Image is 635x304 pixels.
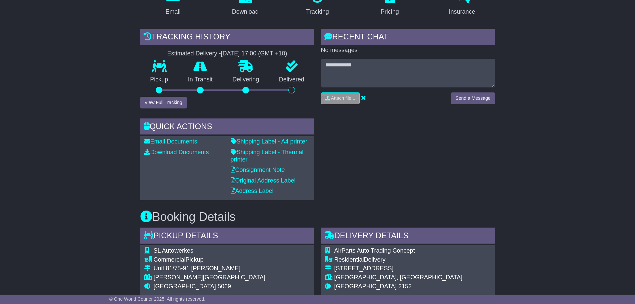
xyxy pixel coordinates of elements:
[334,256,364,263] span: Residential
[140,118,314,136] div: Quick Actions
[398,283,412,290] span: 2152
[334,274,485,281] div: [GEOGRAPHIC_DATA], [GEOGRAPHIC_DATA]
[154,256,310,264] div: Pickup
[140,210,495,224] h3: Booking Details
[165,7,180,16] div: Email
[140,228,314,246] div: Pickup Details
[140,76,178,83] p: Pickup
[231,167,285,173] a: Consignment Note
[334,247,415,254] span: AirParts Auto Trading Concept
[334,256,485,264] div: Delivery
[231,138,307,145] a: Shipping Label - A4 printer
[154,283,216,290] span: [GEOGRAPHIC_DATA]
[231,188,274,194] a: Address Label
[144,149,209,156] a: Download Documents
[140,50,314,57] div: Estimated Delivery -
[381,7,399,16] div: Pricing
[144,138,197,145] a: Email Documents
[334,283,397,290] span: [GEOGRAPHIC_DATA]
[140,29,314,47] div: Tracking history
[231,177,296,184] a: Original Address Label
[451,92,495,104] button: Send a Message
[218,283,231,290] span: 5069
[223,76,269,83] p: Delivering
[321,29,495,47] div: RECENT CHAT
[154,247,193,254] span: SL Autowerkes
[221,50,287,57] div: [DATE] 17:00 (GMT +10)
[154,256,186,263] span: Commercial
[306,7,329,16] div: Tracking
[334,265,485,272] div: [STREET_ADDRESS]
[154,265,310,272] div: Unit 81/75-91 [PERSON_NAME]
[154,274,310,281] div: [PERSON_NAME][GEOGRAPHIC_DATA]
[231,149,304,163] a: Shipping Label - Thermal printer
[232,7,259,16] div: Download
[178,76,223,83] p: In Transit
[321,228,495,246] div: Delivery Details
[321,47,495,54] p: No messages
[109,296,206,302] span: © One World Courier 2025. All rights reserved.
[140,97,187,108] button: View Full Tracking
[449,7,475,16] div: Insurance
[269,76,314,83] p: Delivered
